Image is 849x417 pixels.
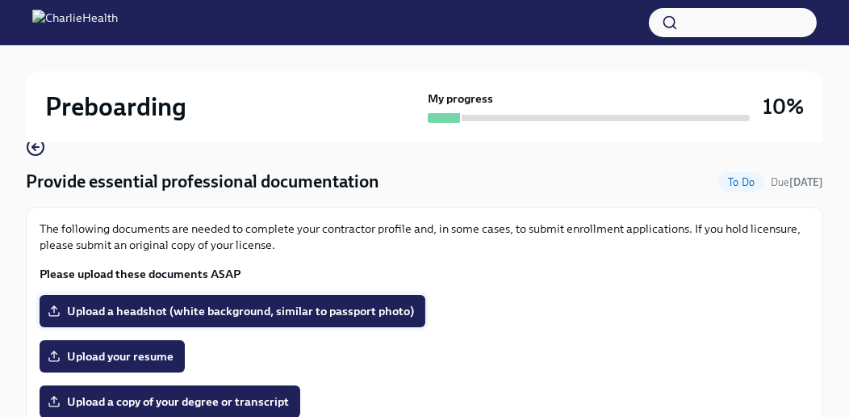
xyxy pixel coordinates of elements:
span: Upload a copy of your degree or transcript [51,394,289,410]
span: Upload a headshot (white background, similar to passport photo) [51,303,414,319]
span: Due [771,176,823,188]
strong: Please upload these documents ASAP [40,267,240,281]
h2: Preboarding [45,91,186,123]
img: CharlieHealth [32,10,118,36]
p: The following documents are needed to complete your contractor profile and, in some cases, to sub... [40,221,809,253]
span: To Do [718,176,764,188]
strong: [DATE] [789,176,823,188]
label: Upload your resume [40,340,185,373]
h3: 10% [763,92,804,121]
strong: My progress [428,91,493,107]
span: October 13th, 2025 07:00 [771,175,823,190]
label: Upload a headshot (white background, similar to passport photo) [40,295,425,327]
h4: Provide essential professional documentation [26,170,379,194]
span: Upload your resume [51,348,174,364]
